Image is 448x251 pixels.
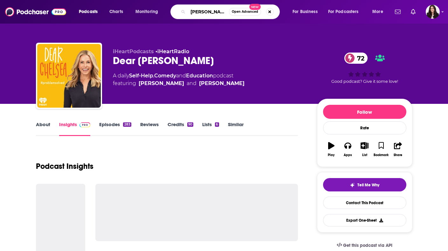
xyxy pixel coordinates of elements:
button: open menu [74,7,106,17]
span: Tell Me Why [357,183,379,188]
span: • [155,48,189,54]
span: and [187,80,196,87]
button: open menu [288,7,326,17]
a: Education [186,73,213,79]
div: Share [394,153,402,157]
button: Export One-Sheet [323,214,406,226]
a: Lists6 [202,121,219,136]
a: Credits90 [168,121,193,136]
button: List [356,138,373,161]
div: Play [328,153,334,157]
span: More [372,7,383,16]
button: open menu [131,7,166,17]
img: Dear Chelsea [37,44,101,108]
span: New [249,4,261,10]
a: [PERSON_NAME] [139,80,184,87]
div: Rate [323,121,406,134]
img: Podchaser - Follow, Share and Rate Podcasts [5,6,66,18]
div: A daily podcast [113,72,245,87]
a: Contact This Podcast [323,197,406,209]
h1: Podcast Insights [36,161,93,171]
span: Open Advanced [232,10,258,13]
span: For Business [293,7,318,16]
div: 6 [215,122,219,127]
span: Good podcast? Give it some love! [331,79,398,84]
button: tell me why sparkleTell Me Why [323,178,406,191]
span: For Podcasters [328,7,359,16]
img: tell me why sparkle [350,183,355,188]
a: 72 [344,53,368,64]
span: Podcasts [79,7,98,16]
button: open menu [368,7,391,17]
button: Open AdvancedNew [229,8,261,16]
button: Follow [323,105,406,119]
a: Similar [228,121,244,136]
button: Apps [340,138,356,161]
a: Comedy [154,73,176,79]
div: 72Good podcast? Give it some love! [317,48,412,88]
div: Apps [344,153,352,157]
button: Share [389,138,406,161]
div: 90 [187,122,193,127]
a: [PERSON_NAME] [199,80,245,87]
div: Bookmark [374,153,389,157]
a: iHeartRadio [157,48,189,54]
a: Reviews [140,121,159,136]
span: 72 [351,53,368,64]
button: open menu [324,7,368,17]
a: Self-Help [129,73,153,79]
a: InsightsPodchaser Pro [59,121,91,136]
span: Logged in as RebeccaShapiro [426,5,440,19]
button: Play [323,138,340,161]
a: Charts [105,7,127,17]
a: Show notifications dropdown [408,6,418,17]
button: Show profile menu [426,5,440,19]
span: Monitoring [135,7,158,16]
img: Podchaser Pro [79,122,91,127]
span: featuring [113,80,245,87]
a: Show notifications dropdown [392,6,403,17]
button: Bookmark [373,138,389,161]
img: User Profile [426,5,440,19]
a: Episodes283 [99,121,131,136]
a: About [36,121,50,136]
input: Search podcasts, credits, & more... [188,7,229,17]
div: List [362,153,367,157]
span: Charts [109,7,123,16]
span: Get this podcast via API [343,243,392,248]
div: 283 [123,122,131,127]
span: , [153,73,154,79]
span: and [176,73,186,79]
span: iHeartPodcasts [113,48,154,54]
div: Search podcasts, credits, & more... [176,4,286,19]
